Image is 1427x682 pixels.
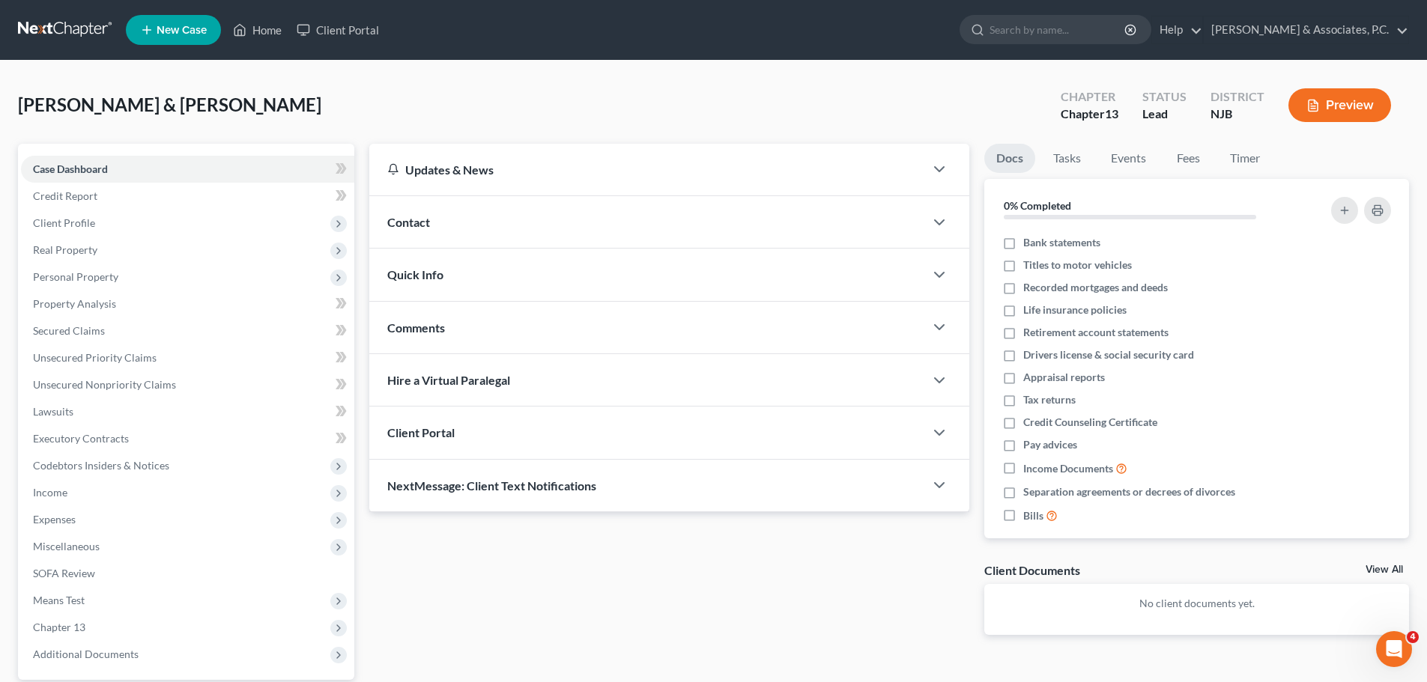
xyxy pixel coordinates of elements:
span: Bank statements [1023,235,1100,250]
button: Preview [1288,88,1391,122]
a: Unsecured Nonpriority Claims [21,371,354,398]
a: Property Analysis [21,290,354,317]
span: Real Property [33,243,97,256]
span: Property Analysis [33,297,116,310]
span: Client Profile [33,216,95,229]
span: Hire a Virtual Paralegal [387,373,510,387]
span: Contact [387,215,430,229]
a: View All [1366,564,1403,575]
span: NextMessage: Client Text Notifications [387,478,596,493]
span: Chapter 13 [33,621,85,633]
a: [PERSON_NAME] & Associates, P.C. [1204,16,1408,43]
span: SOFA Review [33,567,95,579]
a: SOFA Review [21,560,354,587]
span: New Case [157,25,207,36]
span: Pay advices [1023,437,1077,452]
div: Chapter [1061,88,1118,106]
a: Help [1152,16,1202,43]
span: Life insurance policies [1023,302,1127,317]
div: District [1211,88,1264,106]
a: Secured Claims [21,317,354,344]
span: Titles to motor vehicles [1023,258,1132,273]
p: No client documents yet. [996,596,1397,611]
a: Executory Contracts [21,425,354,452]
span: Drivers license & social security card [1023,347,1194,362]
span: Lawsuits [33,405,73,418]
span: Codebtors Insiders & Notices [33,459,169,472]
div: Updates & News [387,162,906,177]
a: Tasks [1041,144,1093,173]
span: Retirement account statements [1023,325,1169,340]
span: Client Portal [387,425,455,439]
div: Lead [1142,106,1187,123]
span: Miscellaneous [33,540,100,552]
span: 13 [1105,106,1118,121]
a: Events [1099,144,1158,173]
span: Income Documents [1023,461,1113,476]
iframe: Intercom live chat [1376,631,1412,667]
a: Timer [1218,144,1272,173]
div: Client Documents [984,562,1080,578]
a: Docs [984,144,1035,173]
span: Credit Counseling Certificate [1023,415,1157,430]
span: Credit Report [33,189,97,202]
span: Unsecured Priority Claims [33,351,157,364]
span: Secured Claims [33,324,105,337]
strong: 0% Completed [1004,199,1071,212]
input: Search by name... [990,16,1127,43]
a: Home [225,16,289,43]
span: Additional Documents [33,648,139,660]
span: Executory Contracts [33,432,129,445]
div: Chapter [1061,106,1118,123]
span: [PERSON_NAME] & [PERSON_NAME] [18,94,321,115]
span: Unsecured Nonpriority Claims [33,378,176,391]
span: Bills [1023,508,1043,523]
span: Case Dashboard [33,162,108,175]
span: Expenses [33,513,76,526]
a: Credit Report [21,183,354,210]
a: Client Portal [289,16,387,43]
span: 4 [1407,631,1419,643]
span: Comments [387,320,445,335]
div: Status [1142,88,1187,106]
span: Recorded mortgages and deeds [1023,280,1168,295]
span: Tax returns [1023,392,1076,407]
a: Fees [1164,144,1212,173]
span: Personal Property [33,270,118,283]
a: Case Dashboard [21,156,354,183]
span: Means Test [33,594,85,606]
span: Appraisal reports [1023,370,1105,385]
span: Separation agreements or decrees of divorces [1023,484,1235,499]
span: Quick Info [387,267,443,281]
a: Unsecured Priority Claims [21,344,354,371]
a: Lawsuits [21,398,354,425]
div: NJB [1211,106,1264,123]
span: Income [33,486,67,499]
